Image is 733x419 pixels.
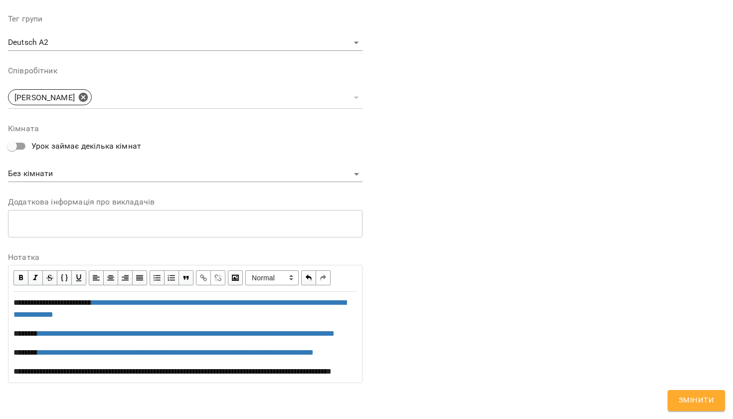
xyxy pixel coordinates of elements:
[9,292,362,382] div: Edit text
[245,270,299,285] span: Normal
[165,270,179,285] button: OL
[150,270,165,285] button: UL
[179,270,193,285] button: Blockquote
[43,270,57,285] button: Strikethrough
[8,15,363,23] label: Тег групи
[8,253,363,261] label: Нотатка
[8,198,363,206] label: Додаткова інформація про викладачів
[13,270,28,285] button: Bold
[196,270,211,285] button: Link
[211,270,225,285] button: Remove Link
[57,270,72,285] button: Monospace
[31,140,141,152] span: Урок займає декілька кімнат
[133,270,147,285] button: Align Justify
[89,270,104,285] button: Align Left
[104,270,118,285] button: Align Center
[8,67,363,75] label: Співробітник
[8,125,363,133] label: Кімната
[14,92,75,104] p: [PERSON_NAME]
[316,270,331,285] button: Redo
[301,270,316,285] button: Undo
[72,270,86,285] button: Underline
[679,394,714,407] span: Змінити
[8,35,363,51] div: Deutsch A2
[228,270,243,285] button: Image
[8,166,363,182] div: Без кімнати
[28,270,43,285] button: Italic
[118,270,133,285] button: Align Right
[8,86,363,109] div: [PERSON_NAME]
[668,390,725,411] button: Змінити
[8,89,92,105] div: [PERSON_NAME]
